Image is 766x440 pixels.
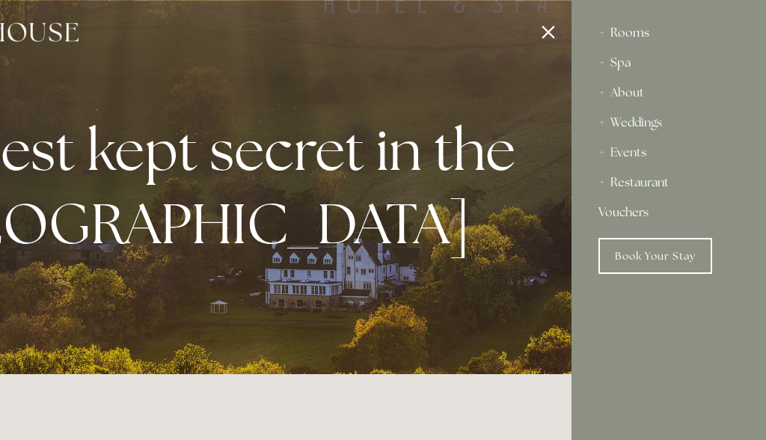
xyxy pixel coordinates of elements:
[598,18,739,48] div: Rooms
[598,78,739,108] div: About
[598,138,739,168] div: Events
[598,168,739,198] div: Restaurant
[598,238,712,274] a: Book Your Stay
[598,108,739,138] div: Weddings
[598,198,739,227] a: Vouchers
[598,48,739,78] div: Spa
